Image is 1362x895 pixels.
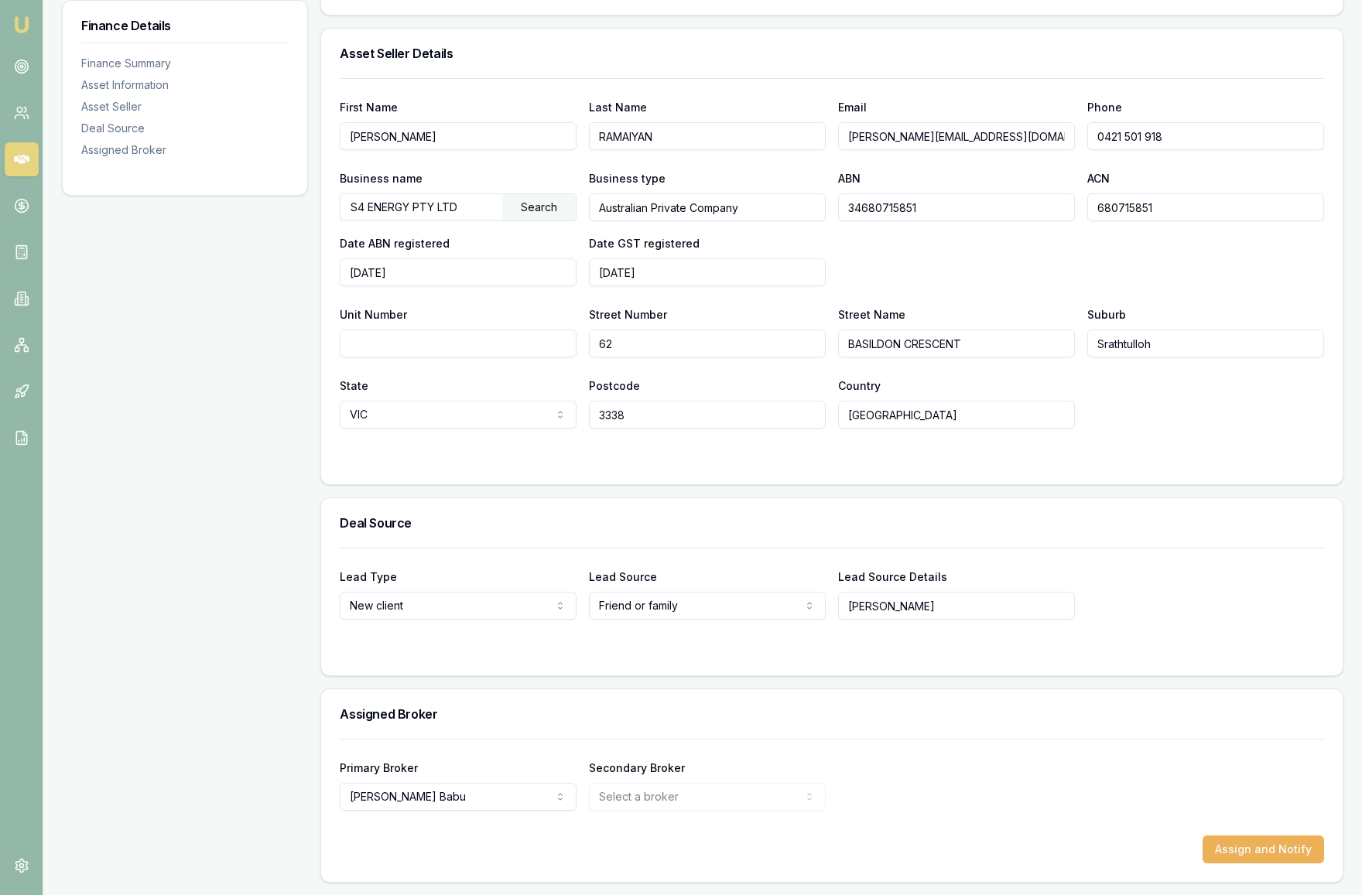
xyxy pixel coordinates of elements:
div: Deal Source [81,121,289,136]
img: emu-icon-u.png [12,15,31,34]
label: Suburb [1087,308,1126,321]
h3: Deal Source [340,517,1324,529]
input: YYYY-MM-DD [340,258,577,286]
label: Email [838,101,867,114]
label: Postcode [589,379,640,392]
label: Lead Source [589,570,657,583]
label: Primary Broker [340,761,418,774]
div: Finance Summary [81,56,289,71]
label: Business name [340,172,423,185]
button: Assign and Notify [1203,835,1324,863]
label: Lead Source Details [838,570,947,583]
label: Secondary Broker [589,761,685,774]
label: First Name [340,101,398,114]
h3: Asset Seller Details [340,47,1324,60]
label: Business type [589,172,666,185]
label: Date ABN registered [340,237,450,250]
label: Date GST registered [589,237,700,250]
h3: Assigned Broker [340,708,1324,720]
label: Phone [1087,101,1122,114]
div: Assigned Broker [81,142,289,158]
div: Search [502,194,576,220]
label: Street Number [589,308,667,321]
label: Country [838,379,881,392]
label: Street Name [838,308,905,321]
div: Asset Information [81,77,289,93]
label: Lead Type [340,570,397,583]
h3: Finance Details [81,19,289,32]
input: YYYY-MM-DD [589,258,826,286]
label: Unit Number [340,308,407,321]
div: Asset Seller [81,99,289,114]
label: Last Name [589,101,647,114]
label: ABN [838,172,861,185]
input: Enter business name [340,194,502,219]
label: State [340,379,368,392]
label: ACN [1087,172,1110,185]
